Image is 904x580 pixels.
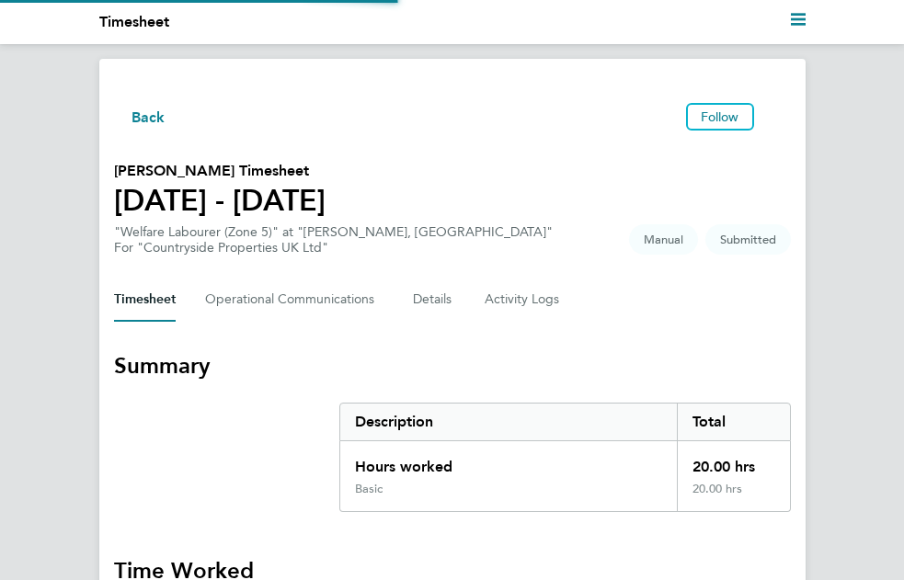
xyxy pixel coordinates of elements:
div: "Welfare Labourer (Zone 5)" at "[PERSON_NAME], [GEOGRAPHIC_DATA]" [114,224,553,256]
button: Timesheet [114,278,176,322]
div: Hours worked [340,441,678,482]
h1: [DATE] - [DATE] [114,182,326,219]
div: Basic [355,482,383,496]
span: This timesheet was manually created. [629,224,698,255]
h3: Summary [114,351,791,381]
button: Timesheets Menu [761,112,791,121]
button: Back [114,105,166,128]
div: 20.00 hrs [677,482,789,511]
button: Activity Logs [485,278,562,322]
button: Operational Communications [205,278,383,322]
div: Description [340,404,678,440]
button: Details [413,278,455,322]
div: For "Countryside Properties UK Ltd" [114,240,553,256]
h2: [PERSON_NAME] Timesheet [114,160,326,182]
div: Total [677,404,789,440]
span: This timesheet is Submitted. [705,224,791,255]
span: Follow [701,108,739,125]
div: 20.00 hrs [677,441,789,482]
li: Timesheet [99,11,169,33]
button: Follow [686,103,754,131]
div: Summary [339,403,791,512]
span: Back [132,107,166,129]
